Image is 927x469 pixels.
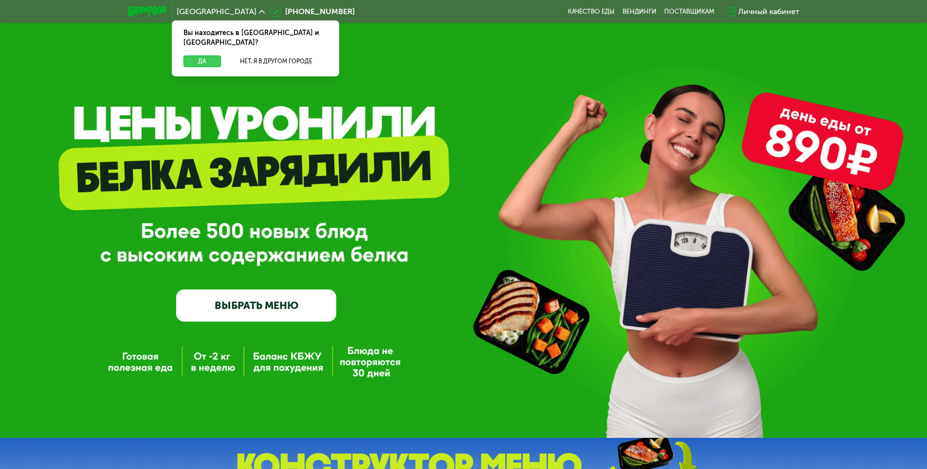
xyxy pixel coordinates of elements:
[172,20,339,55] div: Вы находитесь в [GEOGRAPHIC_DATA] и [GEOGRAPHIC_DATA]?
[738,6,800,18] div: Личный кабинет
[177,8,256,16] span: [GEOGRAPHIC_DATA]
[622,8,656,16] a: Вендинги
[664,8,714,16] div: поставщикам
[270,6,355,18] a: [PHONE_NUMBER]
[183,55,221,67] button: Да
[176,289,336,322] a: ВЫБРАТЬ МЕНЮ
[225,55,327,67] button: Нет, я в другом городе
[568,8,615,16] a: Качество еды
